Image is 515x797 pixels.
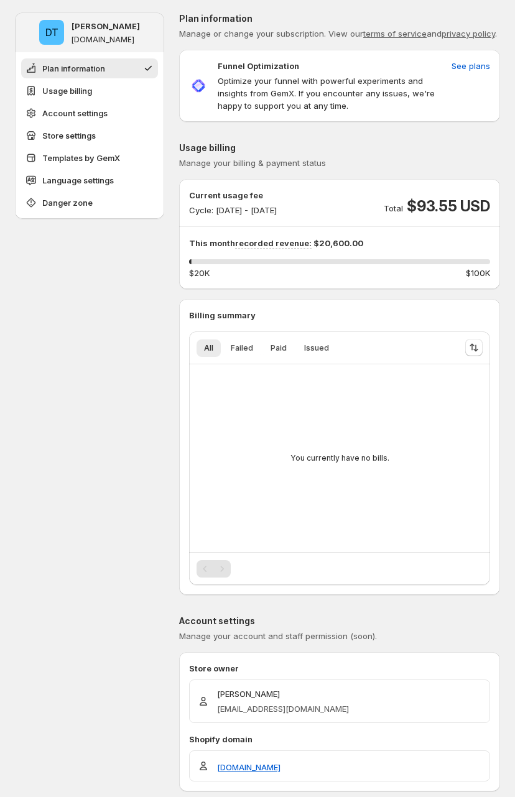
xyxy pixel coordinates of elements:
p: Store owner [189,662,490,675]
span: Store settings [42,129,96,142]
span: Language settings [42,174,114,187]
p: Funnel Optimization [218,60,299,72]
p: You currently have no bills. [290,453,389,463]
p: Cycle: [DATE] - [DATE] [189,204,277,216]
a: privacy policy [442,29,495,39]
p: [PERSON_NAME] [72,20,140,32]
a: terms of service [363,29,427,39]
span: Failed [231,343,253,353]
p: [DOMAIN_NAME] [72,35,134,45]
span: $100K [466,267,490,279]
span: $93.55 USD [407,196,490,216]
p: [EMAIL_ADDRESS][DOMAIN_NAME] [217,703,349,715]
span: Danger zone [42,196,93,209]
nav: Pagination [197,560,231,578]
span: Manage or change your subscription. View our and . [179,29,497,39]
p: Optimize your funnel with powerful experiments and insights from GemX. If you encounter any issue... [218,75,447,112]
span: See plans [452,60,490,72]
span: Templates by GemX [42,152,120,164]
button: Danger zone [21,193,158,213]
text: DT [45,26,58,39]
p: Billing summary [189,309,490,321]
a: [DOMAIN_NAME] [217,761,281,773]
button: Templates by GemX [21,148,158,168]
p: Total [384,202,403,214]
p: [PERSON_NAME] [217,688,349,700]
span: $20K [189,267,210,279]
p: This month $20,600.00 [189,237,490,249]
span: Duc Trinh [39,20,64,45]
span: recorded revenue: [235,238,312,249]
p: Usage billing [179,142,500,154]
p: Current usage fee [189,189,277,201]
button: Store settings [21,126,158,145]
span: All [204,343,213,353]
span: Paid [271,343,287,353]
button: Plan information [21,58,158,78]
span: Usage billing [42,85,92,97]
img: Funnel Optimization [189,76,208,95]
button: See plans [444,56,498,76]
button: Account settings [21,103,158,123]
button: Usage billing [21,81,158,101]
p: Plan information [179,12,500,25]
span: Manage your billing & payment status [179,158,326,168]
p: Shopify domain [189,733,490,745]
span: Account settings [42,107,108,119]
p: Account settings [179,615,500,627]
span: Issued [304,343,329,353]
button: Language settings [21,170,158,190]
span: Manage your account and staff permission (soon). [179,631,377,641]
span: Plan information [42,62,105,75]
button: Sort the results [465,339,483,356]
